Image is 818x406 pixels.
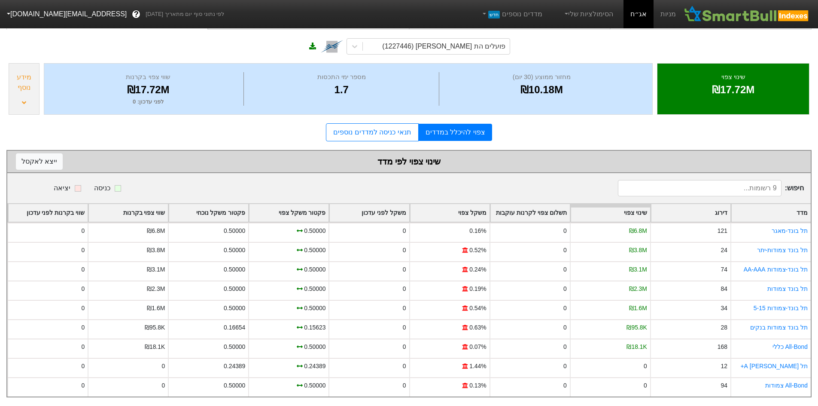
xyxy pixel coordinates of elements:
[721,304,727,313] div: 34
[403,342,406,351] div: 0
[563,284,567,293] div: 0
[304,362,325,371] div: 0.24389
[249,204,328,222] div: Toggle SortBy
[81,226,85,235] div: 0
[304,304,325,313] div: 0.50000
[469,323,486,332] div: 0.63%
[469,304,486,313] div: 0.54%
[329,204,409,222] div: Toggle SortBy
[469,362,486,371] div: 1.44%
[441,72,642,82] div: מחזור ממוצע (30 יום)
[718,342,727,351] div: 168
[304,246,325,255] div: 0.50000
[55,98,241,106] div: לפני עדכון : 0
[731,204,811,222] div: Toggle SortBy
[668,82,798,98] div: ₪17.72M
[403,381,406,390] div: 0
[304,342,325,351] div: 0.50000
[304,265,325,274] div: 0.50000
[16,155,802,168] div: שינוי צפוי לפי מדד
[224,265,245,274] div: 0.50000
[147,304,165,313] div: ₪1.6M
[147,226,165,235] div: ₪6.8M
[382,41,505,52] div: פועלים הת [PERSON_NAME] (1227446)
[81,362,85,371] div: 0
[721,284,727,293] div: 84
[469,246,486,255] div: 0.52%
[651,204,730,222] div: Toggle SortBy
[162,362,165,371] div: 0
[469,342,486,351] div: 0.07%
[162,381,165,390] div: 0
[668,72,798,82] div: שינוי צפוי
[750,324,808,331] a: תל בונד צמודות בנקים
[488,11,500,18] span: חדש
[563,362,567,371] div: 0
[740,363,808,369] a: תל [PERSON_NAME] A+
[8,204,88,222] div: Toggle SortBy
[644,381,647,390] div: 0
[629,304,647,313] div: ₪1.6M
[304,381,325,390] div: 0.50000
[147,284,165,293] div: ₪2.3M
[718,226,727,235] div: 121
[469,226,486,235] div: 0.16%
[81,304,85,313] div: 0
[629,265,647,274] div: ₪3.1M
[224,246,245,255] div: 0.50000
[563,265,567,274] div: 0
[81,381,85,390] div: 0
[560,6,617,23] a: הסימולציות שלי
[721,246,727,255] div: 24
[403,246,406,255] div: 0
[224,284,245,293] div: 0.50000
[224,304,245,313] div: 0.50000
[644,362,647,371] div: 0
[629,226,647,235] div: ₪6.8M
[403,323,406,332] div: 0
[224,381,245,390] div: 0.50000
[571,204,650,222] div: Toggle SortBy
[563,246,567,255] div: 0
[563,304,567,313] div: 0
[772,227,808,234] a: תל בונד-מאגר
[145,323,165,332] div: ₪95.8K
[683,6,811,23] img: SmartBull
[629,246,647,255] div: ₪3.8M
[765,382,808,389] a: All-Bond צמודות
[403,284,406,293] div: 0
[403,304,406,313] div: 0
[403,265,406,274] div: 0
[11,72,37,93] div: מידע נוסף
[81,284,85,293] div: 0
[721,323,727,332] div: 28
[55,82,241,98] div: ₪17.72M
[321,35,343,58] img: tase link
[626,342,647,351] div: ₪18.1K
[721,362,727,371] div: 12
[563,381,567,390] div: 0
[246,82,437,98] div: 1.7
[147,246,165,255] div: ₪3.8M
[469,284,486,293] div: 0.19%
[81,323,85,332] div: 0
[81,342,85,351] div: 0
[490,204,570,222] div: Toggle SortBy
[403,362,406,371] div: 0
[81,265,85,274] div: 0
[224,362,245,371] div: 0.24389
[246,72,437,82] div: מספר ימי התכסות
[721,381,727,390] div: 94
[81,246,85,255] div: 0
[767,285,808,292] a: תל בונד צמודות
[224,226,245,235] div: 0.50000
[410,204,490,222] div: Toggle SortBy
[419,124,492,141] a: צפוי להיכלל במדדים
[134,9,139,20] span: ?
[169,204,248,222] div: Toggle SortBy
[563,226,567,235] div: 0
[16,153,63,170] button: ייצא לאקסל
[54,183,70,193] div: יציאה
[626,323,647,332] div: ₪95.8K
[304,323,325,332] div: 0.15623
